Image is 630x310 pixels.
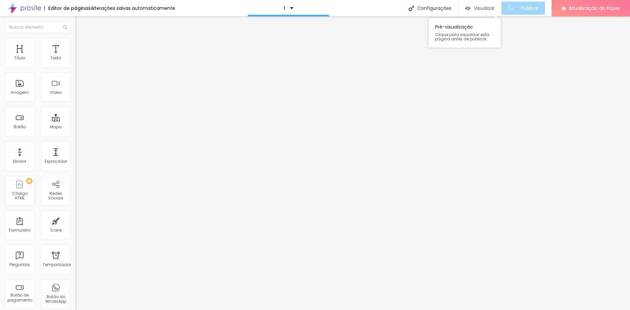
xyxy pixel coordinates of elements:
font: Divisor [13,158,26,164]
font: Editor de páginas [48,5,91,11]
font: Redes Sociais [48,191,63,201]
font: Perguntas [10,262,30,267]
img: Ícone [409,6,414,11]
font: Imagem [11,90,29,95]
font: Atualização do Fazer [569,5,620,11]
font: Formulário [9,227,31,233]
font: Espaçador [45,158,67,164]
font: Título [14,55,25,61]
font: Botão do WhatsApp [45,294,66,304]
font: Ícone [50,227,62,233]
img: view-1.svg [465,6,471,11]
font: Configurações [417,5,451,11]
font: Clique para visualizar esta página antes de publicar. [435,32,489,42]
iframe: Editor [75,16,630,310]
font: Botão [14,124,26,130]
img: Ícone [63,25,67,29]
font: Visualizar [474,5,495,11]
button: Visualizar [458,2,501,15]
button: Publicar [501,2,545,15]
font: Texto [51,55,61,61]
input: Buscar elemento [5,21,71,33]
font: Botão de pagamento [8,292,32,302]
font: Vídeo [50,90,62,95]
font: 1 [283,5,285,11]
font: Publicar [521,5,539,11]
font: Alterações salvas automaticamente [91,5,175,11]
font: Temporizador [43,262,71,267]
font: Mapa [50,124,62,130]
font: Código HTML [12,191,28,201]
font: Pré-visualização [435,24,473,30]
